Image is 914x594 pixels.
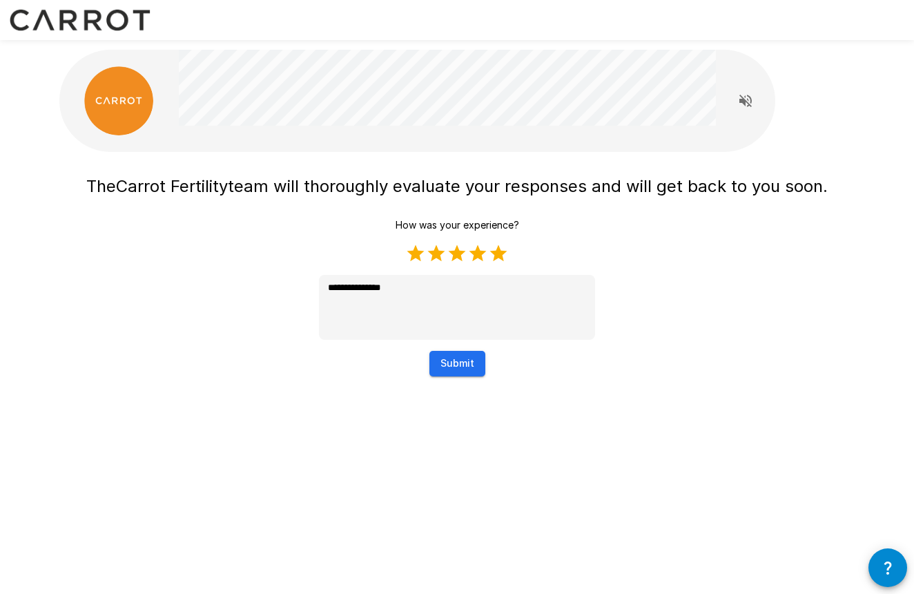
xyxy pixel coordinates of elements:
[429,351,485,376] button: Submit
[396,218,519,232] p: How was your experience?
[732,87,759,115] button: Read questions aloud
[86,176,116,196] span: The
[84,66,153,135] img: carrot_logo.png
[116,176,228,196] span: Carrot Fertility
[228,176,828,196] span: team will thoroughly evaluate your responses and will get back to you soon.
